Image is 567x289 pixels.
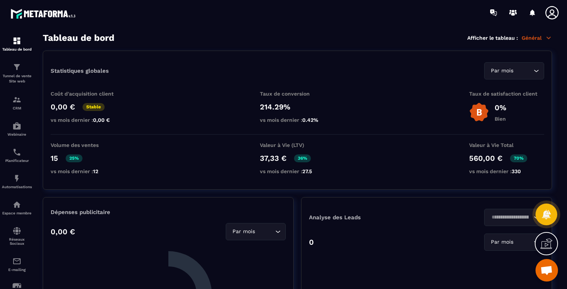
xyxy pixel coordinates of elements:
[2,195,32,221] a: automationsautomationsEspace membre
[2,268,32,272] p: E-mailing
[469,142,544,148] p: Valeur à Vie Total
[469,102,489,122] img: b-badge-o.b3b20ee6.svg
[495,103,506,112] p: 0%
[2,90,32,116] a: formationformationCRM
[260,142,335,148] p: Valeur à Vie (LTV)
[294,154,311,162] p: 36%
[2,159,32,163] p: Planificateur
[535,259,558,282] div: Ouvrir le chat
[93,168,98,174] span: 12
[469,168,544,174] p: vs mois dernier :
[12,257,21,266] img: email
[309,238,314,247] p: 0
[260,154,286,163] p: 37,33 €
[2,57,32,90] a: formationformationTunnel de vente Site web
[302,117,318,123] span: 0.42%
[93,117,110,123] span: 0,00 €
[66,154,82,162] p: 25%
[51,142,126,148] p: Volume des ventes
[51,227,75,236] p: 0,00 €
[511,168,521,174] span: 330
[467,35,518,41] p: Afficher le tableau :
[51,168,126,174] p: vs mois dernier :
[484,62,544,79] div: Search for option
[2,251,32,277] a: emailemailE-mailing
[522,34,552,41] p: Général
[51,91,126,97] p: Coût d'acquisition client
[260,117,335,123] p: vs mois dernier :
[12,174,21,183] img: automations
[51,154,58,163] p: 15
[2,73,32,84] p: Tunnel de vente Site web
[12,36,21,45] img: formation
[260,102,335,111] p: 214.29%
[2,185,32,189] p: Automatisations
[51,209,286,216] p: Dépenses publicitaire
[260,91,335,97] p: Taux de conversion
[43,33,114,43] h3: Tableau de bord
[2,237,32,246] p: Réseaux Sociaux
[82,103,105,111] p: Stable
[2,142,32,168] a: schedulerschedulerPlanificateur
[256,228,273,236] input: Search for option
[484,234,544,251] div: Search for option
[2,106,32,110] p: CRM
[2,211,32,215] p: Espace membre
[51,67,109,74] p: Statistiques globales
[469,91,544,97] p: Taux de satisfaction client
[12,121,21,130] img: automations
[260,168,335,174] p: vs mois dernier :
[489,213,532,222] input: Search for option
[12,63,21,72] img: formation
[51,117,126,123] p: vs mois dernier :
[495,116,506,122] p: Bien
[2,116,32,142] a: automationsautomationsWebinaire
[489,67,515,75] span: Par mois
[226,223,286,240] div: Search for option
[12,200,21,209] img: automations
[469,154,502,163] p: 560,00 €
[515,67,532,75] input: Search for option
[231,228,256,236] span: Par mois
[10,7,78,21] img: logo
[12,148,21,157] img: scheduler
[489,238,515,246] span: Par mois
[2,132,32,136] p: Webinaire
[510,154,527,162] p: 70%
[2,168,32,195] a: automationsautomationsAutomatisations
[2,31,32,57] a: formationformationTableau de bord
[2,221,32,251] a: social-networksocial-networkRéseaux Sociaux
[302,168,312,174] span: 27.5
[515,238,532,246] input: Search for option
[51,102,75,111] p: 0,00 €
[309,214,427,221] p: Analyse des Leads
[2,47,32,51] p: Tableau de bord
[12,226,21,235] img: social-network
[12,95,21,104] img: formation
[484,209,544,226] div: Search for option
